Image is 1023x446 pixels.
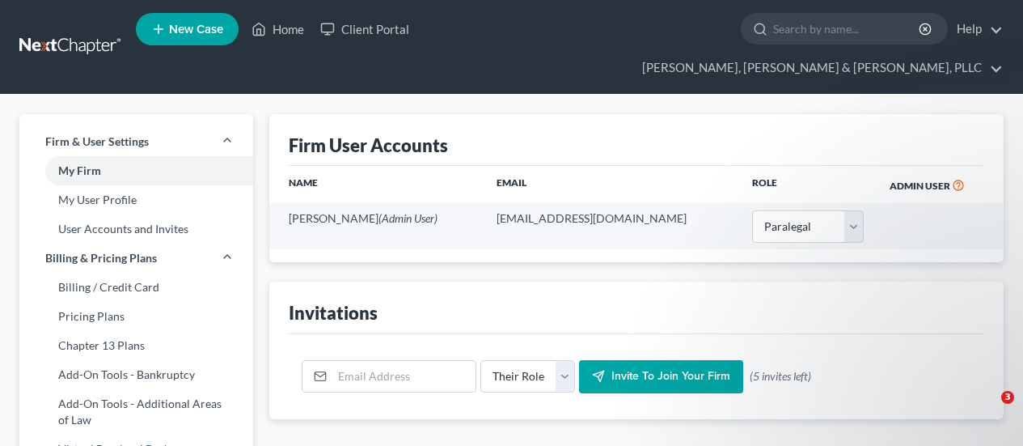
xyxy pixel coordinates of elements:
[890,180,950,192] span: Admin User
[739,166,876,203] th: Role
[45,250,157,266] span: Billing & Pricing Plans
[19,215,253,244] a: User Accounts and Invites
[611,370,730,384] span: Invite to join your firm
[289,301,378,325] div: Invitations
[19,331,253,360] a: Chapter 13 Plans
[19,244,253,273] a: Billing & Pricing Plans
[19,360,253,389] a: Add-On Tools - Bankruptcy
[19,156,253,185] a: My Firm
[19,273,253,302] a: Billing / Credit Card
[269,203,484,249] td: [PERSON_NAME]
[169,23,223,36] span: New Case
[19,389,253,435] a: Add-On Tools - Additional Areas of Law
[19,185,253,215] a: My User Profile
[332,361,476,392] input: Email Address
[19,127,253,156] a: Firm & User Settings
[378,211,438,225] span: (Admin User)
[289,134,448,157] div: Firm User Accounts
[949,15,1003,44] a: Help
[45,134,149,150] span: Firm & User Settings
[968,391,1007,430] iframe: Intercom live chat
[19,302,253,331] a: Pricing Plans
[312,15,417,44] a: Client Portal
[269,166,484,203] th: Name
[773,14,921,44] input: Search by name...
[484,166,739,203] th: Email
[579,360,743,394] button: Invite to join your firm
[1001,391,1014,404] span: 3
[634,53,1003,83] a: [PERSON_NAME], [PERSON_NAME] & [PERSON_NAME], PLLC
[484,203,739,249] td: [EMAIL_ADDRESS][DOMAIN_NAME]
[243,15,312,44] a: Home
